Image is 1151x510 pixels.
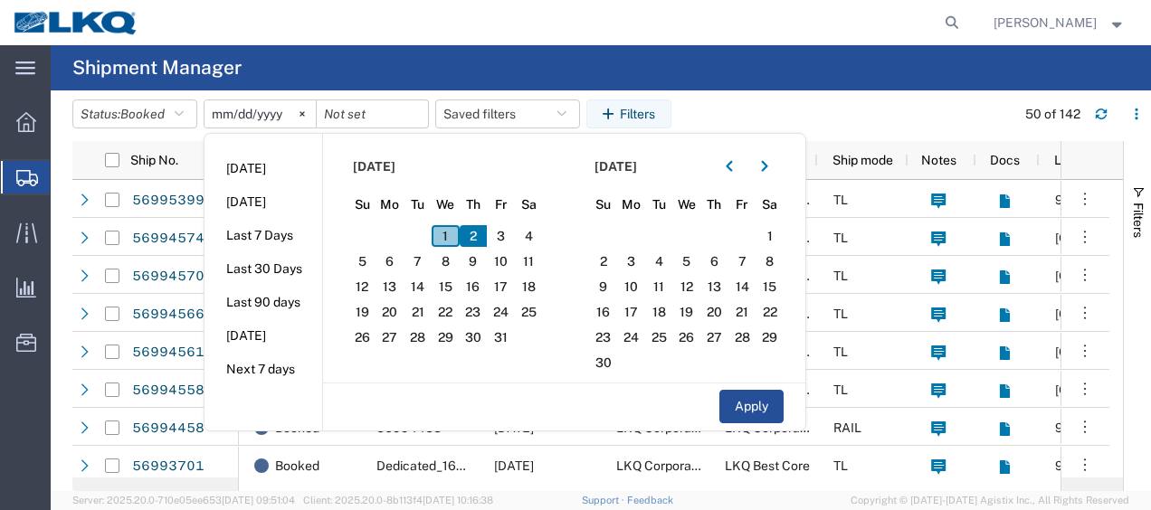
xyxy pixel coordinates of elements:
[756,301,784,323] span: 22
[728,301,756,323] span: 21
[616,458,713,473] span: LKQ Corporation
[131,452,205,481] a: 56993701
[130,153,178,167] span: Ship No.
[582,495,627,505] a: Support
[460,276,488,297] span: 16
[348,326,376,348] span: 26
[515,301,543,323] span: 25
[432,276,460,297] span: 15
[833,382,848,397] span: TL
[487,301,515,323] span: 24
[404,301,432,323] span: 21
[120,107,165,121] span: Booked
[348,301,376,323] span: 19
[645,195,673,214] span: Tu
[404,276,432,297] span: 14
[617,250,645,272] span: 3
[719,390,784,423] button: Apply
[432,250,460,272] span: 8
[833,193,848,207] span: TL
[756,276,784,297] span: 15
[131,376,205,405] a: 56994558
[404,326,432,348] span: 28
[348,195,376,214] span: Su
[832,153,893,167] span: Ship mode
[348,250,376,272] span: 5
[205,100,316,127] input: Not set
[432,326,460,348] span: 29
[72,45,242,90] h4: Shipment Manager
[672,301,700,323] span: 19
[222,495,295,505] span: [DATE] 09:51:04
[487,225,515,247] span: 3
[376,250,404,272] span: 6
[595,157,637,176] span: [DATE]
[700,301,728,323] span: 20
[617,301,645,323] span: 17
[645,276,673,297] span: 11
[725,458,810,473] span: LKQ Best Core
[586,99,671,128] button: Filters
[515,276,543,297] span: 18
[921,153,956,167] span: Notes
[672,250,700,272] span: 5
[404,250,432,272] span: 7
[700,250,728,272] span: 6
[487,326,515,348] span: 31
[432,301,460,323] span: 22
[460,250,488,272] span: 9
[645,250,673,272] span: 4
[700,326,728,348] span: 27
[376,458,580,473] span: Dedicated_1635_1760_Eng Trans2
[833,307,848,321] span: TL
[303,495,493,505] span: Client: 2025.20.0-8b113f4
[645,326,673,348] span: 25
[756,250,784,272] span: 8
[494,458,534,473] span: 11/05/2025
[131,414,205,443] a: 56994458
[833,420,861,435] span: RAIL
[1025,105,1080,124] div: 50 of 142
[672,326,700,348] span: 26
[515,225,543,247] span: 4
[590,326,618,348] span: 23
[1054,153,1105,167] span: Location
[205,319,322,353] li: [DATE]
[376,326,404,348] span: 27
[994,13,1097,33] span: Robert Benette
[672,276,700,297] span: 12
[376,276,404,297] span: 13
[672,195,700,214] span: We
[756,225,784,247] span: 1
[993,12,1127,33] button: [PERSON_NAME]
[833,345,848,359] span: TL
[435,99,580,128] button: Saved filters
[990,153,1020,167] span: Docs
[590,250,618,272] span: 2
[317,100,428,127] input: Not set
[487,250,515,272] span: 10
[376,301,404,323] span: 20
[1131,203,1146,238] span: Filters
[515,250,543,272] span: 11
[590,352,618,373] span: 30
[348,276,376,297] span: 12
[617,326,645,348] span: 24
[700,195,728,214] span: Th
[423,495,493,505] span: [DATE] 10:16:38
[487,195,515,214] span: Fr
[487,276,515,297] span: 17
[460,195,488,214] span: Th
[131,262,205,291] a: 56994570
[205,185,322,219] li: [DATE]
[205,219,322,252] li: Last 7 Days
[700,276,728,297] span: 13
[131,338,205,367] a: 56994561
[617,276,645,297] span: 10
[205,353,322,386] li: Next 7 days
[205,152,322,185] li: [DATE]
[376,195,404,214] span: Mo
[833,269,848,283] span: TL
[645,301,673,323] span: 18
[275,447,319,485] span: Booked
